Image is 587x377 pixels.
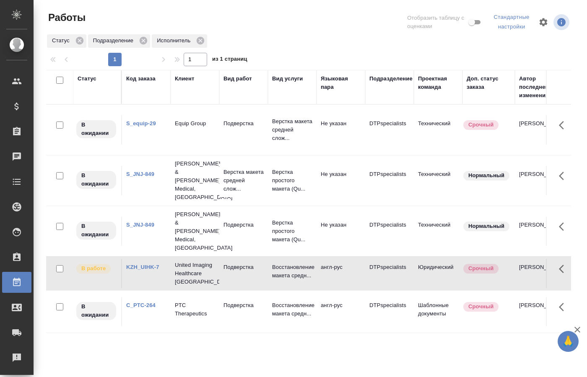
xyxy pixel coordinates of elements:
[468,222,504,230] p: Нормальный
[212,54,247,66] span: из 1 страниц
[223,301,264,310] p: Подверстка
[515,166,564,195] td: [PERSON_NAME]
[554,297,574,317] button: Здесь прячутся важные кнопки
[407,14,467,31] span: Отобразить таблицу с оценками
[126,264,159,270] a: KZH_UIHK-7
[81,171,111,188] p: В ожидании
[317,297,365,326] td: англ-рус
[75,263,117,274] div: Исполнитель выполняет работу
[414,115,462,145] td: Технический
[468,121,493,129] p: Срочный
[515,115,564,145] td: [PERSON_NAME]
[365,297,414,326] td: DTPspecialists
[272,75,303,83] div: Вид услуги
[175,301,215,318] p: PTC Therapeutics
[152,34,207,48] div: Исполнитель
[468,171,504,180] p: Нормальный
[418,75,458,91] div: Проектная команда
[317,115,365,145] td: Не указан
[81,222,111,239] p: В ожидании
[365,166,414,195] td: DTPspecialists
[78,75,96,83] div: Статус
[558,331,579,352] button: 🙏
[223,263,264,271] p: Подверстка
[81,302,111,319] p: В ожидании
[223,221,264,229] p: Подверстка
[126,120,156,127] a: S_equip-29
[414,297,462,326] td: Шаблонные документы
[467,75,511,91] div: Доп. статус заказа
[317,217,365,246] td: Не указан
[157,36,193,45] p: Исполнитель
[175,160,215,201] p: [PERSON_NAME] & [PERSON_NAME] Medical, [GEOGRAPHIC_DATA]
[223,168,264,193] p: Верстка макета средней слож...
[554,115,574,135] button: Здесь прячутся важные кнопки
[365,259,414,288] td: DTPspecialists
[515,259,564,288] td: [PERSON_NAME]
[175,75,194,83] div: Клиент
[126,222,154,228] a: S_JNJ-849
[81,121,111,137] p: В ожидании
[414,217,462,246] td: Технический
[365,217,414,246] td: DTPspecialists
[317,166,365,195] td: Не указан
[554,259,574,279] button: Здесь прячутся важные кнопки
[126,171,154,177] a: S_JNJ-849
[321,75,361,91] div: Языковая пара
[561,333,575,350] span: 🙏
[175,119,215,128] p: Equip Group
[272,168,312,193] p: Верстка простого макета (Qu...
[175,261,215,286] p: United Imaging Healthcare [GEOGRAPHIC_DATA]
[414,259,462,288] td: Юридический
[414,166,462,195] td: Технический
[365,115,414,145] td: DTPspecialists
[52,36,73,45] p: Статус
[369,75,413,83] div: Подразделение
[175,210,215,252] p: [PERSON_NAME] & [PERSON_NAME] Medical, [GEOGRAPHIC_DATA]
[47,34,86,48] div: Статус
[46,11,86,24] span: Работы
[126,75,156,83] div: Код заказа
[515,297,564,326] td: [PERSON_NAME]
[468,302,493,311] p: Срочный
[554,166,574,186] button: Здесь прячутся важные кнопки
[317,259,365,288] td: англ-рус
[553,14,571,30] span: Посмотреть информацию
[515,217,564,246] td: [PERSON_NAME]
[88,34,150,48] div: Подразделение
[126,302,156,308] a: C_PTC-264
[554,217,574,237] button: Здесь прячутся важные кнопки
[272,301,312,318] p: Восстановление макета средн...
[75,301,117,321] div: Исполнитель назначен, приступать к работе пока рано
[223,75,252,83] div: Вид работ
[223,119,264,128] p: Подверстка
[519,75,559,100] div: Автор последнего изменения
[468,264,493,273] p: Срочный
[490,11,533,34] div: split button
[272,117,312,142] p: Верстка макета средней слож...
[93,36,136,45] p: Подразделение
[75,170,117,190] div: Исполнитель назначен, приступать к работе пока рано
[533,12,553,32] span: Настроить таблицу
[272,263,312,280] p: Восстановление макета средн...
[81,264,106,273] p: В работе
[272,219,312,244] p: Верстка простого макета (Qu...
[75,221,117,240] div: Исполнитель назначен, приступать к работе пока рано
